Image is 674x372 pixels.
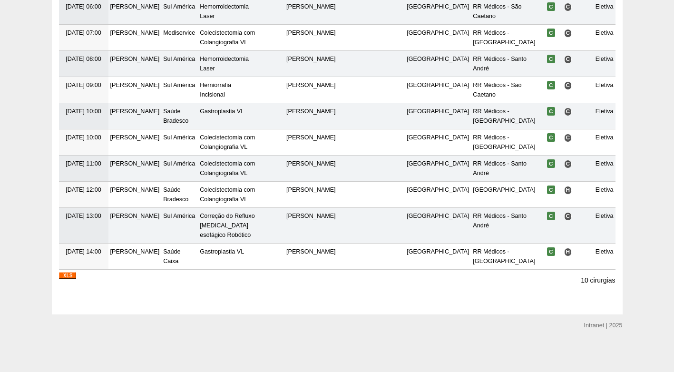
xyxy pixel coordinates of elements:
[471,51,540,77] td: RR Médicos - Santo André
[66,56,101,62] span: [DATE] 08:00
[547,186,555,194] span: Confirmada
[161,129,198,156] td: Sul América
[161,51,198,77] td: Sul América
[108,77,162,103] td: [PERSON_NAME]
[405,77,471,103] td: [GEOGRAPHIC_DATA]
[198,51,258,77] td: Hemorroidectomia Laser
[66,108,101,115] span: [DATE] 10:00
[564,29,572,37] span: Consultório
[108,208,162,244] td: [PERSON_NAME]
[584,321,623,330] div: Intranet | 2025
[564,160,572,168] span: Consultório
[59,272,76,279] img: XLS
[564,212,572,220] span: Consultório
[581,276,615,285] p: 10 cirurgias
[66,29,101,36] span: [DATE] 07:00
[594,208,615,244] td: Eletiva
[198,208,258,244] td: Correção do Refluxo [MEDICAL_DATA] esofágico Robótico
[564,186,572,194] span: Hospital
[594,77,615,103] td: Eletiva
[108,103,162,129] td: [PERSON_NAME]
[161,182,198,208] td: Saúde Bradesco
[547,133,555,142] span: Confirmada
[66,134,101,141] span: [DATE] 10:00
[161,103,198,129] td: Saúde Bradesco
[66,160,101,167] span: [DATE] 11:00
[284,208,338,244] td: [PERSON_NAME]
[66,248,101,255] span: [DATE] 14:00
[284,182,338,208] td: [PERSON_NAME]
[198,182,258,208] td: Colecistectomia com Colangiografia VL
[594,25,615,51] td: Eletiva
[284,103,338,129] td: [PERSON_NAME]
[66,213,101,219] span: [DATE] 13:00
[405,51,471,77] td: [GEOGRAPHIC_DATA]
[284,129,338,156] td: [PERSON_NAME]
[547,29,555,37] span: Confirmada
[405,103,471,129] td: [GEOGRAPHIC_DATA]
[284,25,338,51] td: [PERSON_NAME]
[471,182,540,208] td: [GEOGRAPHIC_DATA]
[564,248,572,256] span: Hospital
[108,129,162,156] td: [PERSON_NAME]
[594,244,615,270] td: Eletiva
[547,81,555,89] span: Confirmada
[547,247,555,256] span: Confirmada
[284,244,338,270] td: [PERSON_NAME]
[471,156,540,182] td: RR Médicos - Santo André
[471,129,540,156] td: RR Médicos - [GEOGRAPHIC_DATA]
[161,156,198,182] td: Sul América
[405,208,471,244] td: [GEOGRAPHIC_DATA]
[594,129,615,156] td: Eletiva
[198,25,258,51] td: Colecistectomia com Colangiografia VL
[161,25,198,51] td: Mediservice
[198,129,258,156] td: Colecistectomia com Colangiografia VL
[198,77,258,103] td: Herniorrafia Incisional
[108,156,162,182] td: [PERSON_NAME]
[471,77,540,103] td: RR Médicos - São Caetano
[594,51,615,77] td: Eletiva
[405,25,471,51] td: [GEOGRAPHIC_DATA]
[594,182,615,208] td: Eletiva
[547,159,555,168] span: Confirmada
[594,103,615,129] td: Eletiva
[284,77,338,103] td: [PERSON_NAME]
[161,208,198,244] td: Sul América
[405,244,471,270] td: [GEOGRAPHIC_DATA]
[108,51,162,77] td: [PERSON_NAME]
[198,103,258,129] td: Gastroplastia VL
[66,186,101,193] span: [DATE] 12:00
[405,156,471,182] td: [GEOGRAPHIC_DATA]
[547,107,555,116] span: Confirmada
[564,55,572,63] span: Consultório
[284,51,338,77] td: [PERSON_NAME]
[594,156,615,182] td: Eletiva
[108,244,162,270] td: [PERSON_NAME]
[471,244,540,270] td: RR Médicos - [GEOGRAPHIC_DATA]
[564,3,572,11] span: Consultório
[284,156,338,182] td: [PERSON_NAME]
[108,182,162,208] td: [PERSON_NAME]
[66,3,101,10] span: [DATE] 06:00
[564,81,572,89] span: Consultório
[161,244,198,270] td: Saúde Caixa
[405,129,471,156] td: [GEOGRAPHIC_DATA]
[108,25,162,51] td: [PERSON_NAME]
[471,103,540,129] td: RR Médicos - [GEOGRAPHIC_DATA]
[471,25,540,51] td: RR Médicos - [GEOGRAPHIC_DATA]
[198,156,258,182] td: Colecistectomia com Colangiografia VL
[564,134,572,142] span: Consultório
[198,244,258,270] td: Gastroplastia VL
[547,212,555,220] span: Confirmada
[471,208,540,244] td: RR Médicos - Santo André
[547,55,555,63] span: Confirmada
[547,2,555,11] span: Confirmada
[564,108,572,116] span: Consultório
[66,82,101,88] span: [DATE] 09:00
[161,77,198,103] td: Sul América
[405,182,471,208] td: [GEOGRAPHIC_DATA]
